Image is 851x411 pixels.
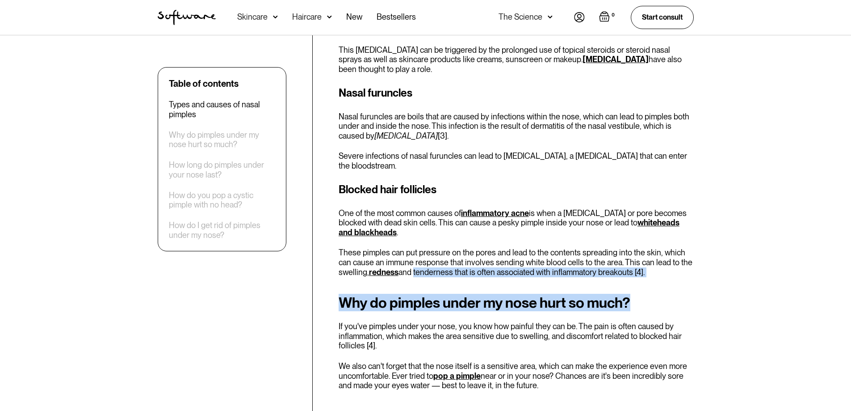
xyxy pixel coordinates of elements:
p: One of the most common causes of is when a [MEDICAL_DATA] or pore becomes blocked with dead skin ... [339,208,694,237]
div: 0 [610,11,616,19]
img: Software Logo [158,10,216,25]
p: If you've pimples under your nose, you know how painful they can be. The pain is often caused by ... [339,322,694,351]
a: redness [369,267,398,277]
img: arrow down [548,13,553,21]
a: Open empty cart [599,11,616,24]
a: How do you pop a cystic pimple with no head? [169,191,275,210]
a: [MEDICAL_DATA] [583,55,649,64]
img: arrow down [327,13,332,21]
div: The Science [499,13,542,21]
div: Haircare [292,13,322,21]
h3: Blocked hair follicles [339,182,694,198]
a: How do I get rid of pimples under my nose? [169,220,275,240]
a: pop a pimple [433,371,481,381]
a: How long do pimples under your nose last? [169,160,275,179]
em: [MEDICAL_DATA] [374,131,438,140]
div: Skincare [237,13,268,21]
h2: Why do pimples under my nose hurt so much? [339,295,694,311]
p: Severe infections of nasal furuncles can lead to [MEDICAL_DATA], a [MEDICAL_DATA] that can enter ... [339,151,694,170]
a: Start consult [631,6,694,29]
a: inflammatory acne [461,208,529,218]
p: These pimples can put pressure on the pores and lead to the contents spreading into the skin, whi... [339,248,694,277]
a: home [158,10,216,25]
p: This [MEDICAL_DATA] can be triggered by the prolonged use of topical steroids or steroid nasal sp... [339,45,694,74]
a: Why do pimples under my nose hurt so much? [169,130,275,149]
p: We also can't forget that the nose itself is a sensitive area, which can make the experience even... [339,361,694,390]
a: whiteheads and blackheads [339,218,679,237]
p: Nasal furuncles are boils that are caused by infections within the nose, which can lead to pimple... [339,112,694,141]
div: Table of contents [169,78,239,89]
h3: Nasal furuncles [339,85,694,101]
img: arrow down [273,13,278,21]
a: Types and causes of nasal pimples [169,100,275,119]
